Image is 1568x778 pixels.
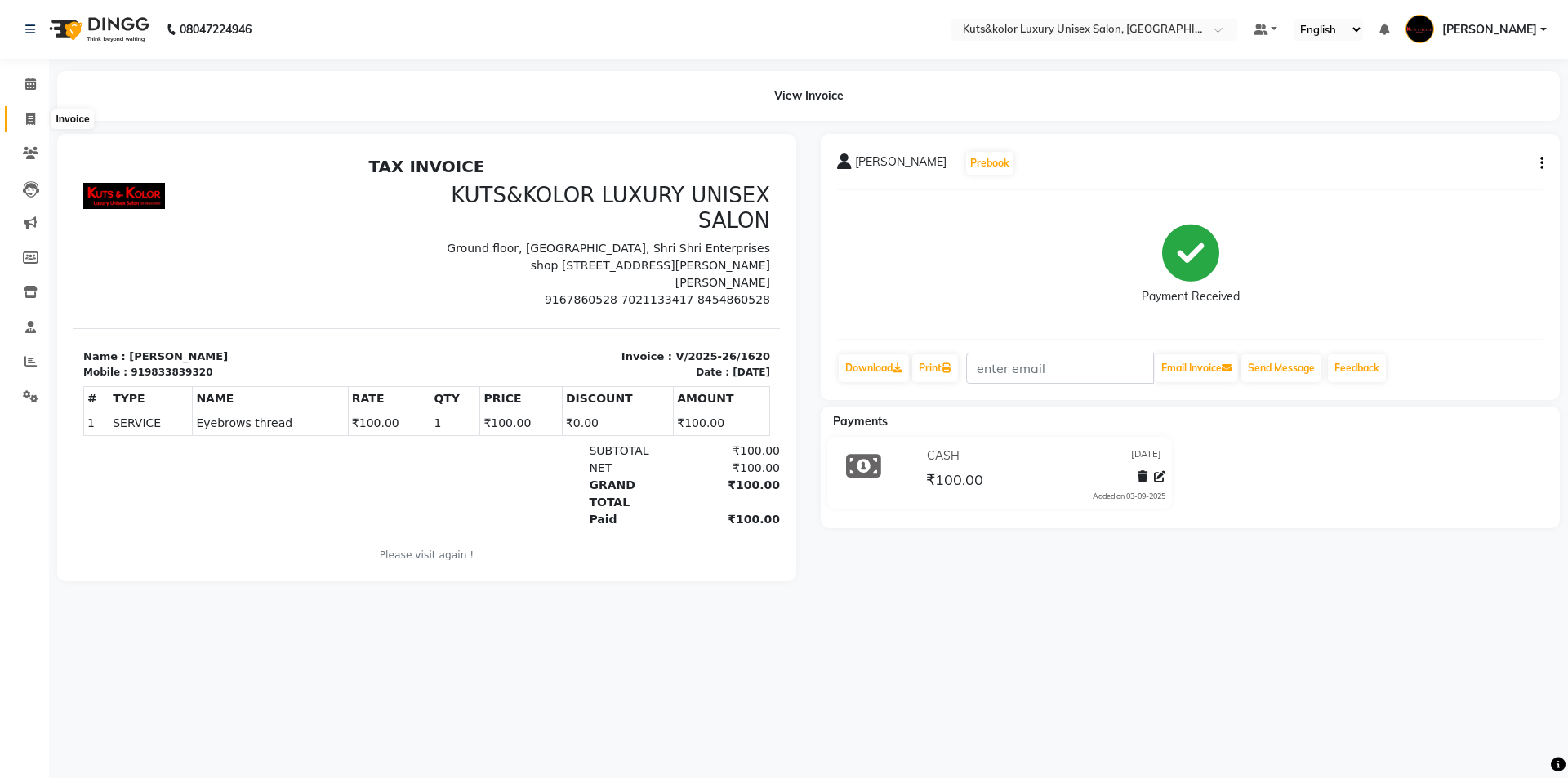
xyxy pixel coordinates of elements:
a: Feedback [1328,354,1386,382]
td: SERVICE [36,260,119,285]
td: ₹100.00 [274,260,357,285]
span: Payments [833,414,888,429]
p: Name : [PERSON_NAME] [10,198,344,215]
h2: TAX INVOICE [10,7,697,26]
div: View Invoice [57,71,1560,121]
span: ₹100.00 [926,470,983,493]
span: [PERSON_NAME] [855,153,947,176]
th: QTY [357,236,407,260]
div: ₹100.00 [606,309,706,327]
th: TYPE [36,236,119,260]
a: Download [839,354,909,382]
span: CASH [927,447,960,465]
div: SUBTOTAL [506,292,606,309]
div: NET [506,309,606,327]
div: ₹100.00 [606,361,706,378]
p: 9167860528 7021133417 8454860528 [363,141,697,158]
button: Prebook [966,152,1013,175]
th: RATE [274,236,357,260]
th: # [11,236,36,260]
td: 1 [11,260,36,285]
p: Please visit again ! [10,398,697,412]
td: ₹0.00 [488,260,599,285]
span: Eyebrows thread [122,265,270,282]
td: ₹100.00 [600,260,697,285]
div: 919833839320 [57,215,139,229]
div: Date : [622,215,656,229]
p: Invoice : V/2025-26/1620 [363,198,697,215]
span: [DATE] [1131,447,1161,465]
th: AMOUNT [600,236,697,260]
img: logo [42,7,154,52]
th: PRICE [407,236,489,260]
input: enter email [966,353,1154,384]
th: DISCOUNT [488,236,599,260]
td: ₹100.00 [407,260,489,285]
div: Invoice [51,109,93,129]
p: Ground floor, [GEOGRAPHIC_DATA], Shri Shri Enterprises shop [STREET_ADDRESS][PERSON_NAME][PERSON_... [363,90,697,141]
div: Paid [506,361,606,378]
div: Added on 03-09-2025 [1093,491,1165,502]
div: Mobile : [10,215,54,229]
button: Email Invoice [1155,354,1238,382]
button: Send Message [1241,354,1321,382]
td: 1 [357,260,407,285]
div: Payment Received [1142,288,1240,305]
div: ₹100.00 [606,292,706,309]
th: NAME [119,236,274,260]
span: [PERSON_NAME] [1442,21,1537,38]
h3: KUTS&KOLOR LUXURY UNISEX SALON [363,33,697,83]
b: 08047224946 [180,7,252,52]
a: Print [912,354,958,382]
img: Jasim Ansari [1405,15,1434,43]
div: [DATE] [659,215,697,229]
div: ₹100.00 [606,327,706,361]
div: GRAND TOTAL [506,327,606,361]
